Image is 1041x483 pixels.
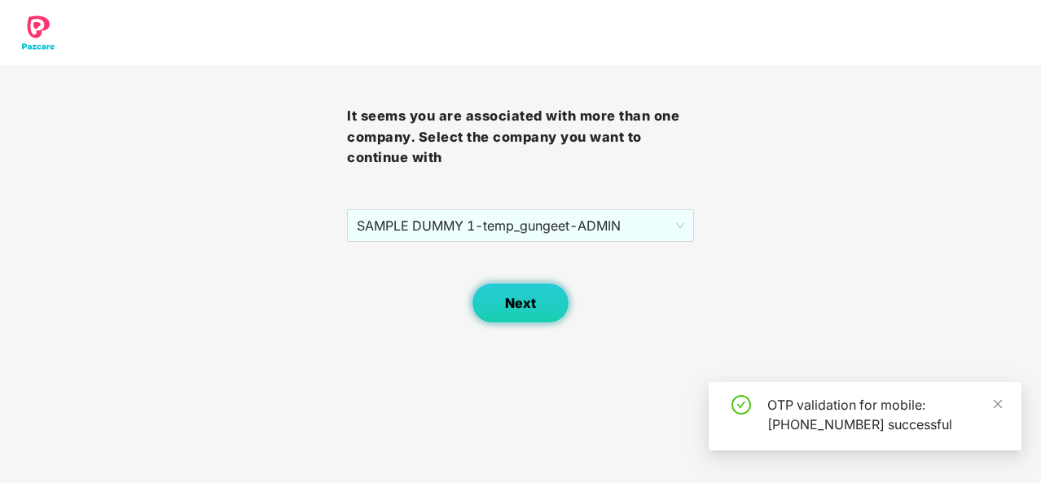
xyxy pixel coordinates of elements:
span: check-circle [731,395,751,415]
span: Next [505,296,536,311]
span: SAMPLE DUMMY 1 - temp_gungeet - ADMIN [357,210,684,241]
span: close [992,398,1004,410]
div: OTP validation for mobile: [PHONE_NUMBER] successful [767,395,1002,434]
button: Next [472,283,569,323]
h3: It seems you are associated with more than one company. Select the company you want to continue with [347,106,694,169]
